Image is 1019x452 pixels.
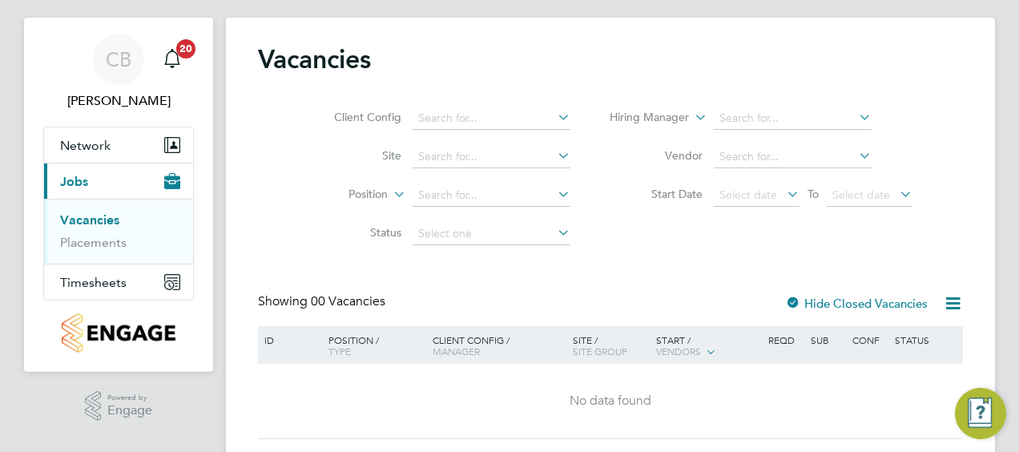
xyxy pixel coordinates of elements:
[44,264,193,300] button: Timesheets
[433,345,480,357] span: Manager
[573,345,627,357] span: Site Group
[848,326,890,353] div: Conf
[43,34,194,111] a: CB[PERSON_NAME]
[803,184,824,204] span: To
[714,146,872,168] input: Search for...
[107,404,152,418] span: Engage
[60,235,127,250] a: Placements
[44,163,193,199] button: Jobs
[832,188,890,202] span: Select date
[413,146,570,168] input: Search for...
[610,187,703,201] label: Start Date
[106,49,131,70] span: CB
[60,138,111,153] span: Network
[719,188,777,202] span: Select date
[413,223,570,245] input: Select one
[24,18,213,372] nav: Main navigation
[309,110,401,124] label: Client Config
[43,313,194,353] a: Go to home page
[413,184,570,207] input: Search for...
[258,43,371,75] h2: Vacancies
[107,391,152,405] span: Powered by
[260,326,316,353] div: ID
[610,148,703,163] label: Vendor
[156,34,188,85] a: 20
[60,174,88,189] span: Jobs
[807,326,848,353] div: Sub
[260,393,961,410] div: No data found
[60,212,119,228] a: Vacancies
[316,326,429,365] div: Position /
[429,326,569,365] div: Client Config /
[597,110,689,126] label: Hiring Manager
[955,388,1006,439] button: Engage Resource Center
[85,391,153,422] a: Powered byEngage
[258,293,389,310] div: Showing
[656,345,701,357] span: Vendors
[60,275,127,290] span: Timesheets
[309,148,401,163] label: Site
[652,326,764,366] div: Start /
[328,345,351,357] span: Type
[309,225,401,240] label: Status
[311,293,385,309] span: 00 Vacancies
[296,187,388,203] label: Position
[785,296,928,311] label: Hide Closed Vacancies
[764,326,806,353] div: Reqd
[176,39,195,59] span: 20
[62,313,175,353] img: countryside-properties-logo-retina.png
[569,326,653,365] div: Site /
[413,107,570,130] input: Search for...
[44,127,193,163] button: Network
[891,326,961,353] div: Status
[714,107,872,130] input: Search for...
[43,91,194,111] span: Callum Bradbury
[44,199,193,264] div: Jobs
